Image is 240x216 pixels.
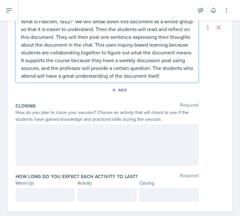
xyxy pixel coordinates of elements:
[16,109,199,123] div: How do you plan to close your session? Choose an activity that will check to see if the students ...
[109,85,131,95] button: Add
[180,173,199,180] span: Required
[139,180,199,187] div: Closing
[16,180,75,187] div: Warm-Up
[16,103,36,109] label: Closing
[113,87,127,93] div: Add
[77,180,137,187] div: Activity
[180,103,199,109] span: Required
[21,17,193,80] p: What is Fascism, 1932?" We will break down this document as a whole group so that it is easier to...
[16,173,138,180] label: How long do you expect each activity to last?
